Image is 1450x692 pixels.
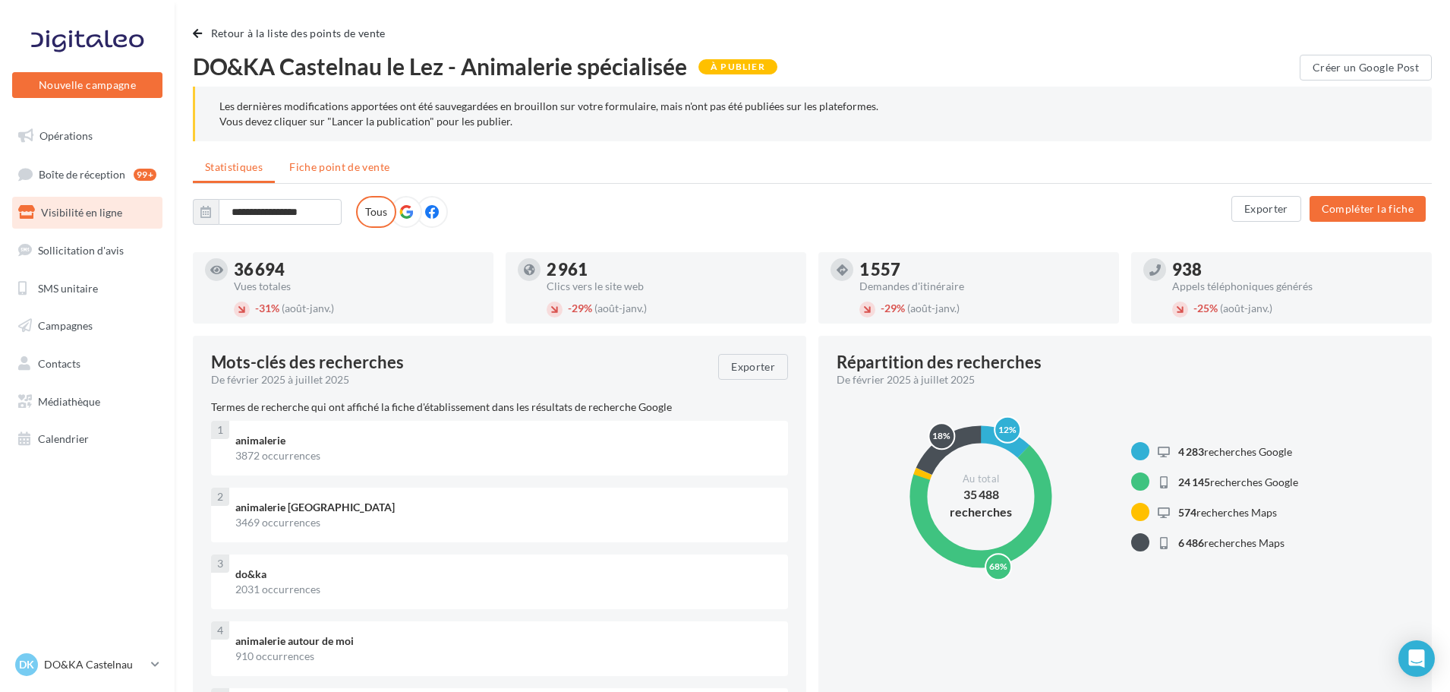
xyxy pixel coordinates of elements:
div: 4 [211,621,229,640]
span: recherches Google [1178,476,1298,488]
span: Calendrier [38,432,89,445]
a: Campagnes [9,310,165,342]
span: 6 486 [1178,536,1204,549]
span: DK [19,657,34,672]
a: Compléter la fiche [1303,201,1432,214]
span: Campagnes [38,319,93,332]
span: - [881,302,884,314]
div: Les dernières modifications apportées ont été sauvegardées en brouillon sur votre formulaire, mai... [219,99,1407,129]
button: Exporter [718,354,788,380]
a: Sollicitation d'avis [9,235,165,267]
div: 2031 occurrences [235,582,776,597]
span: Opérations [39,129,93,142]
button: Nouvelle campagne [12,72,162,98]
span: Sollicitation d'avis [38,244,124,257]
span: (août-janv.) [1220,302,1272,314]
span: (août-janv.) [282,302,334,314]
span: 29% [568,302,592,314]
div: 1 557 [859,261,1107,278]
a: Boîte de réception99+ [9,158,165,191]
span: recherches Maps [1178,536,1285,549]
a: DK DO&KA Castelnau [12,650,162,679]
a: Calendrier [9,423,165,455]
div: 3 [211,555,229,573]
a: Opérations [9,120,165,152]
span: Contacts [38,357,80,370]
span: Médiathèque [38,395,100,408]
button: Compléter la fiche [1310,196,1426,222]
div: Appels téléphoniques générés [1172,281,1420,292]
button: Retour à la liste des points de vente [193,24,392,43]
div: 2 [211,488,229,506]
a: Contacts [9,348,165,380]
span: - [255,302,259,314]
div: 3872 occurrences [235,448,776,463]
span: 4 283 [1178,445,1204,458]
div: 99+ [134,169,156,181]
span: SMS unitaire [38,281,98,294]
span: recherches Google [1178,445,1292,458]
div: De février 2025 à juillet 2025 [211,372,706,387]
span: Retour à la liste des points de vente [211,27,386,39]
span: 29% [881,302,905,314]
button: Créer un Google Post [1300,55,1432,81]
p: DO&KA Castelnau [44,657,145,672]
div: do&ka [235,567,776,582]
div: Clics vers le site web [547,281,794,292]
span: - [1193,302,1197,314]
span: 24 145 [1178,476,1210,488]
a: Médiathèque [9,386,165,418]
div: 2 961 [547,261,794,278]
a: Visibilité en ligne [9,197,165,229]
div: 938 [1172,261,1420,278]
div: 3469 occurrences [235,515,776,530]
div: 36 694 [234,261,481,278]
div: 1 [211,421,229,439]
span: Visibilité en ligne [41,206,122,219]
div: Vues totales [234,281,481,292]
p: Termes de recherche qui ont affiché la fiche d'établissement dans les résultats de recherche Google [211,400,788,415]
div: Répartition des recherches [837,354,1042,371]
span: 25% [1193,302,1218,314]
div: animalerie [GEOGRAPHIC_DATA] [235,500,776,515]
span: (août-janv.) [594,302,647,314]
div: À publier [698,59,777,74]
div: Demandes d'itinéraire [859,281,1107,292]
span: - [568,302,572,314]
span: Mots-clés des recherches [211,354,404,371]
span: 574 [1178,506,1196,519]
span: DO&KA Castelnau le Lez - Animalerie spécialisée [193,55,687,77]
button: Exporter [1231,196,1301,222]
div: 910 occurrences [235,649,776,664]
span: (août-janv.) [907,302,960,314]
div: Open Intercom Messenger [1398,640,1435,677]
a: SMS unitaire [9,273,165,305]
span: recherches Maps [1178,506,1277,519]
span: Fiche point de vente [289,160,389,173]
span: 31% [255,302,279,314]
label: Tous [356,196,396,228]
span: Boîte de réception [39,167,125,180]
div: De février 2025 à juillet 2025 [837,372,1401,387]
div: animalerie [235,433,776,448]
div: animalerie autour de moi [235,634,776,649]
